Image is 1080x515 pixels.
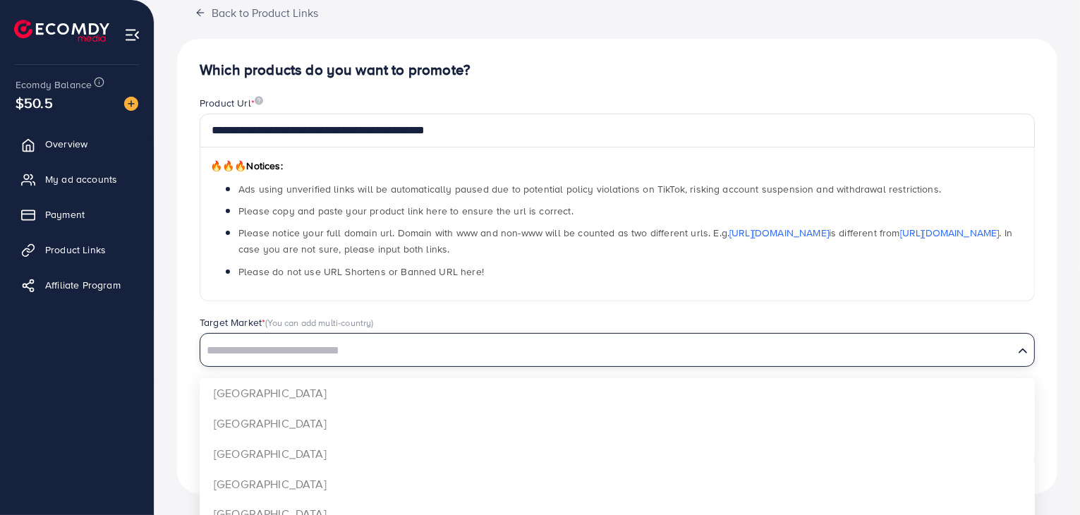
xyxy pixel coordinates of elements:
a: Overview [11,130,143,158]
p: *Note: If you use unverified product links, the Ecomdy system will notify the support team to rev... [200,395,1035,429]
span: Notices: [210,159,283,173]
a: Payment [11,200,143,229]
span: $50.5 [16,92,53,113]
span: Ecomdy Balance [16,78,92,92]
div: Search for option [200,333,1035,367]
span: Please notice your full domain url. Domain with www and non-www will be counted as two different ... [238,226,1012,256]
span: Affiliate Program [45,278,121,292]
img: image [255,96,263,105]
a: Affiliate Program [11,271,143,299]
img: menu [124,27,140,43]
span: Payment [45,207,85,222]
span: 🔥🔥🔥 [210,159,246,173]
iframe: Chat [1020,452,1069,504]
img: logo [14,20,109,42]
span: Please copy and paste your product link here to ensure the url is correct. [238,204,574,218]
span: Submit [991,452,1021,466]
img: image [124,97,138,111]
a: [URL][DOMAIN_NAME] [900,226,1000,240]
span: Ads using unverified links will be automatically paused due to potential policy violations on Tik... [238,182,941,196]
span: (You can add multi-country) [265,316,373,329]
span: My ad accounts [45,172,117,186]
span: Product Links [45,243,106,257]
a: [URL][DOMAIN_NAME] [729,226,829,240]
span: Please do not use URL Shortens or Banned URL here! [238,265,484,279]
label: Product Url [200,96,263,110]
h4: Which products do you want to promote? [200,61,1035,79]
span: Overview [45,137,87,151]
a: My ad accounts [11,165,143,193]
a: Product Links [11,236,143,264]
button: Submit [977,446,1035,471]
label: Target Market [200,315,374,329]
input: Search for option [202,340,1012,362]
